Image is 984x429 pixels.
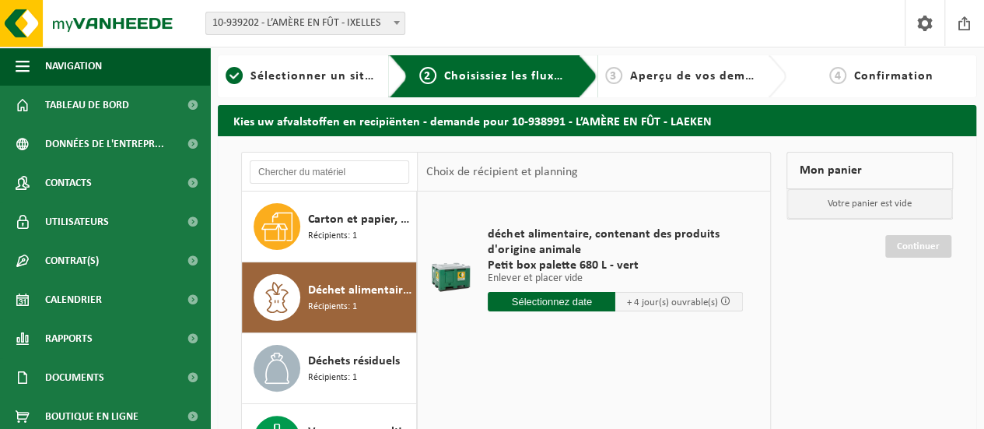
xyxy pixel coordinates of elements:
[218,105,976,135] h2: Kies uw afvalstoffen en recipiënten - demande pour 10-938991 - L’AMÈRE EN FÛT - LAEKEN
[250,160,409,184] input: Chercher du matériel
[226,67,376,86] a: 1Sélectionner un site ici
[488,227,743,258] span: déchet alimentaire, contenant des produits d'origine animale
[854,70,933,83] span: Confirmation
[419,67,436,84] span: 2
[45,125,164,164] span: Données de l'entrepr...
[627,297,718,308] span: + 4 jour(s) ouvrable(s)
[885,235,951,258] a: Continuer
[45,280,102,319] span: Calendrier
[308,281,412,300] span: Déchet alimentaire, contenant des produits d'origine animale, emballage mélangé (sans verre), cat 3
[45,319,93,358] span: Rapports
[308,352,400,371] span: Déchets résiduels
[45,47,102,86] span: Navigation
[488,258,743,273] span: Petit box palette 680 L - vert
[418,153,585,192] div: Choix de récipient et planning
[242,192,417,262] button: Carton et papier, non-conditionné (industriel) Récipients: 1
[45,241,99,280] span: Contrat(s)
[45,86,129,125] span: Tableau de bord
[488,292,615,311] input: Sélectionnez date
[444,70,703,83] span: Choisissiez les flux de déchets et récipients
[488,273,743,284] p: Enlever et placer vide
[308,371,357,385] span: Récipients: 1
[45,164,92,202] span: Contacts
[250,70,390,83] span: Sélectionner un site ici
[242,262,417,333] button: Déchet alimentaire, contenant des produits d'origine animale, emballage mélangé (sans verre), cat...
[206,12,404,34] span: 10-939202 - L’AMÈRE EN FÛT - IXELLES
[829,67,846,84] span: 4
[786,152,953,189] div: Mon panier
[45,358,104,397] span: Documents
[308,300,357,315] span: Récipients: 1
[45,202,109,241] span: Utilisateurs
[308,210,412,229] span: Carton et papier, non-conditionné (industriel)
[226,67,243,84] span: 1
[605,67,622,84] span: 3
[205,12,405,35] span: 10-939202 - L’AMÈRE EN FÛT - IXELLES
[242,333,417,404] button: Déchets résiduels Récipients: 1
[787,189,952,219] p: Votre panier est vide
[630,70,780,83] span: Aperçu de vos demandes
[308,229,357,244] span: Récipients: 1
